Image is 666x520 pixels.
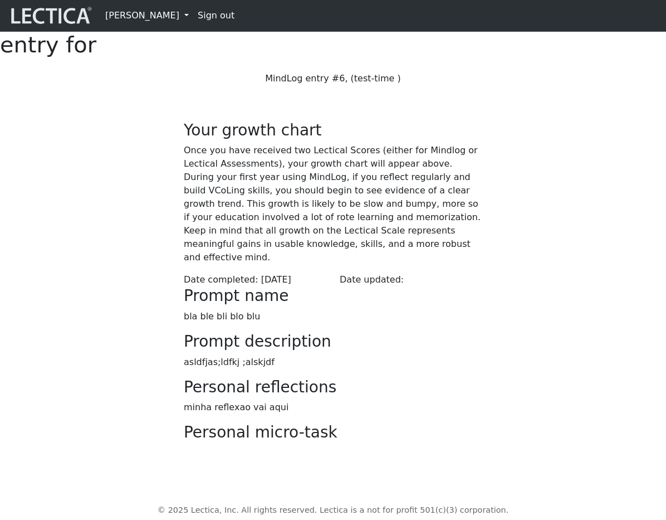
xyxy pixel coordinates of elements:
[184,378,482,397] h3: Personal reflections
[193,4,239,27] a: Sign out
[184,121,482,140] h3: Your growth chart
[333,273,489,286] div: Date updated:
[101,4,193,27] a: [PERSON_NAME]
[184,423,482,442] h3: Personal micro-task
[184,401,482,414] p: minha reflexao vai aqui
[72,504,594,517] p: © 2025 Lectica, Inc. All rights reserved. Lectica is a not for profit 501(c)(3) corporation.
[184,273,258,286] label: Date completed:
[261,274,291,285] span: [DATE]
[184,144,482,264] p: Once you have received two Lectical Scores (either for Mindlog or Lectical Assessments), your gro...
[184,310,482,323] p: bla ble bli blo blu
[184,72,482,85] p: MindLog entry #6, (test-time )
[8,5,92,26] img: lecticalive
[184,356,482,369] p: asldfjas;ldfkj ;alskjdf
[184,332,482,351] h3: Prompt description
[184,286,482,305] h3: Prompt name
